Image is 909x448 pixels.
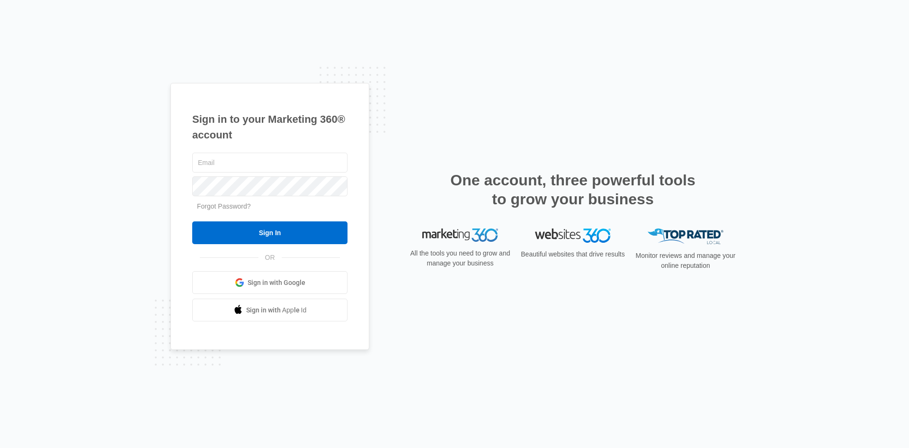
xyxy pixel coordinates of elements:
[192,299,348,321] a: Sign in with Apple Id
[197,202,251,210] a: Forgot Password?
[246,305,307,315] span: Sign in with Apple Id
[258,253,282,263] span: OR
[192,221,348,244] input: Sign In
[192,111,348,143] h1: Sign in to your Marketing 360® account
[192,271,348,294] a: Sign in with Google
[422,229,498,242] img: Marketing 360
[192,153,348,173] input: Email
[648,229,723,244] img: Top Rated Local
[407,248,513,268] p: All the tools you need to grow and manage your business
[633,251,739,271] p: Monitor reviews and manage your online reputation
[447,171,698,209] h2: One account, three powerful tools to grow your business
[248,278,305,288] span: Sign in with Google
[535,229,611,242] img: Websites 360
[520,249,626,259] p: Beautiful websites that drive results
